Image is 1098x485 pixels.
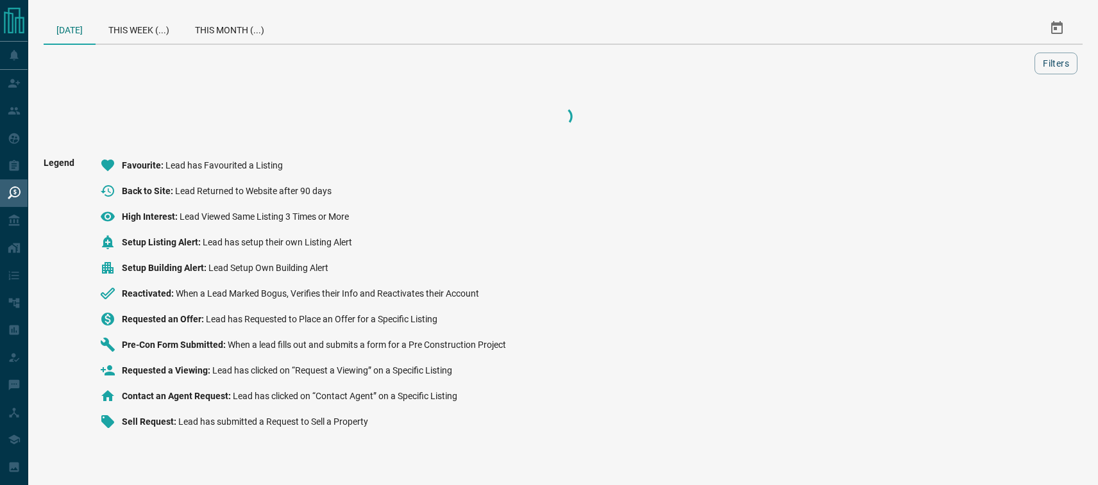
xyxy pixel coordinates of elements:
span: Reactivated [122,288,176,299]
span: Requested a Viewing [122,365,212,375]
span: Lead has clicked on “Request a Viewing” on a Specific Listing [212,365,452,375]
span: Legend [44,158,74,440]
span: Contact an Agent Request [122,391,233,401]
div: Loading [499,104,627,129]
span: Requested an Offer [122,314,206,324]
span: Lead has clicked on “Contact Agent” on a Specific Listing [233,391,457,401]
div: [DATE] [44,13,96,45]
span: Setup Listing Alert [122,237,203,247]
span: Lead has Favourited a Listing [165,160,283,170]
button: Select Date Range [1042,13,1072,44]
span: Favourite [122,160,165,170]
span: When a Lead Marked Bogus, Verifies their Info and Reactivates their Account [176,288,479,299]
span: Lead has Requested to Place an Offer for a Specific Listing [206,314,437,324]
span: High Interest [122,211,180,222]
span: Pre-Con Form Submitted [122,340,228,350]
span: Setup Building Alert [122,263,208,273]
span: Lead Setup Own Building Alert [208,263,328,273]
span: Lead has submitted a Request to Sell a Property [178,416,368,427]
span: Lead has setup their own Listing Alert [203,237,352,247]
div: This Month (...) [182,13,277,44]
span: Sell Request [122,416,178,427]
span: Lead Viewed Same Listing 3 Times or More [180,211,349,222]
span: When a lead fills out and submits a form for a Pre Construction Project [228,340,506,350]
span: Back to Site [122,186,175,196]
div: This Week (...) [96,13,182,44]
button: Filters [1035,53,1077,74]
span: Lead Returned to Website after 90 days [175,186,332,196]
